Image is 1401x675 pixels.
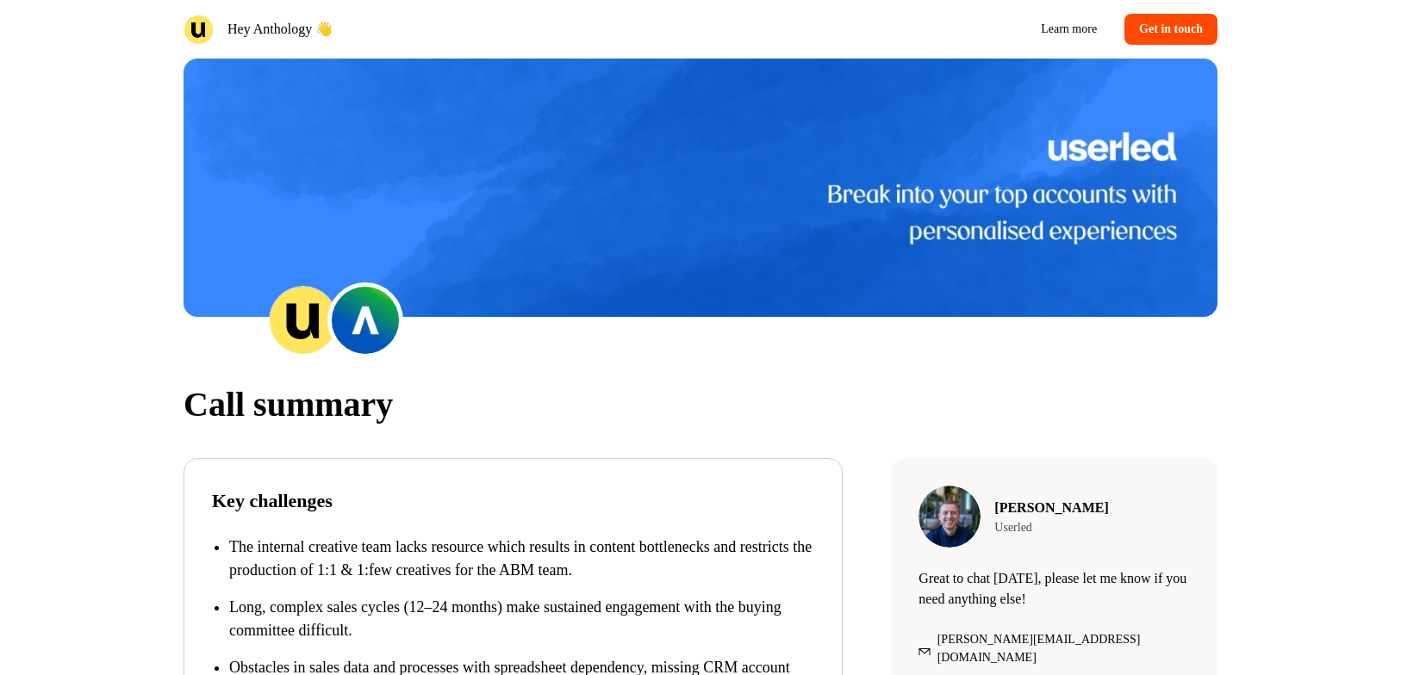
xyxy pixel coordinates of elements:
p: Long, complex sales cycles (12–24 months) make sustained engagement with the buying committee dif... [229,596,814,642]
p: [PERSON_NAME][EMAIL_ADDRESS][DOMAIN_NAME] [937,630,1190,666]
p: Key challenges [212,486,814,515]
p: The internal creative team lacks resource which results in content bottlenecks and restricts the ... [229,536,814,582]
a: Get in touch [1124,14,1217,45]
p: Great to chat [DATE], please let me know if you need anything else! [918,568,1190,610]
p: [PERSON_NAME] [994,498,1108,518]
p: Userled [994,518,1108,536]
a: Learn more [1027,14,1111,45]
p: Call summary [184,379,1217,430]
p: Hey Anthology 👋 [227,19,333,40]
